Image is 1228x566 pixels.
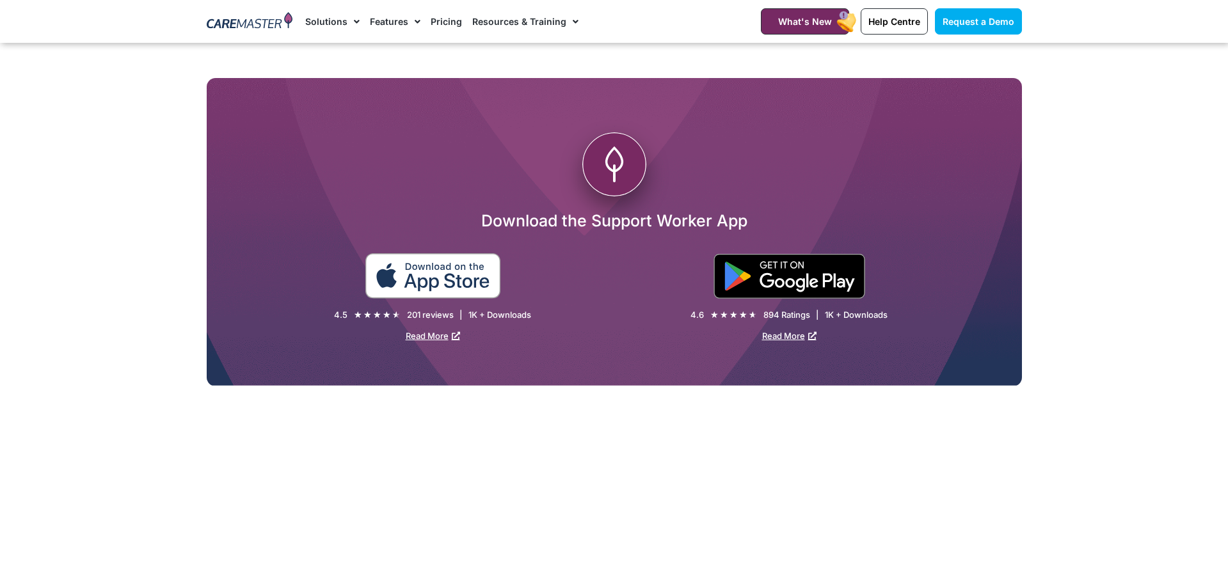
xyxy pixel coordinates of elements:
[761,8,849,35] a: What's New
[749,308,757,322] i: ★
[720,308,728,322] i: ★
[690,310,704,320] div: 4.6
[407,310,531,320] div: 201 reviews | 1K + Downloads
[778,16,832,27] span: What's New
[935,8,1022,35] a: Request a Demo
[354,308,362,322] i: ★
[710,308,719,322] i: ★
[207,12,293,31] img: CareMaster Logo
[763,310,888,320] div: 894 Ratings | 1K + Downloads
[762,331,817,341] a: Read More
[354,308,401,322] div: 4.5/5
[392,308,401,322] i: ★
[334,310,347,320] div: 4.5
[730,308,738,322] i: ★
[383,308,391,322] i: ★
[739,308,747,322] i: ★
[406,331,460,341] a: Read More
[373,308,381,322] i: ★
[207,210,1022,231] h2: Download the Support Worker App
[861,8,928,35] a: Help Centre
[943,16,1014,27] span: Request a Demo
[868,16,920,27] span: Help Centre
[710,308,757,322] div: 4.6/5
[363,308,372,322] i: ★
[365,253,501,299] img: small black download on the apple app store button.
